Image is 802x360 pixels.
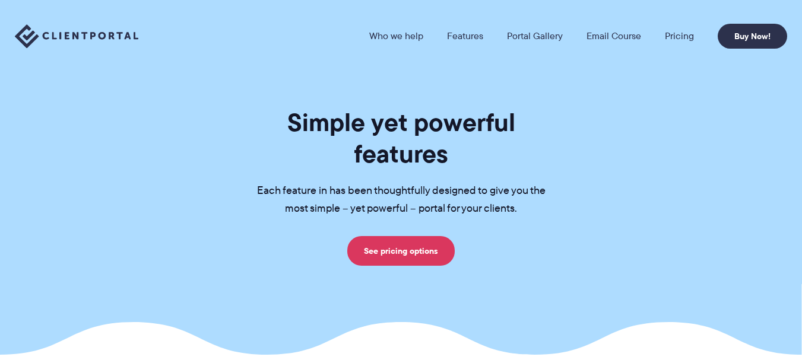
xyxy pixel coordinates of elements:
[447,31,483,41] a: Features
[718,24,787,49] a: Buy Now!
[347,236,455,266] a: See pricing options
[587,31,641,41] a: Email Course
[665,31,694,41] a: Pricing
[238,107,565,170] h1: Simple yet powerful features
[238,182,565,218] p: Each feature in has been thoughtfully designed to give you the most simple – yet powerful – porta...
[369,31,423,41] a: Who we help
[507,31,563,41] a: Portal Gallery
